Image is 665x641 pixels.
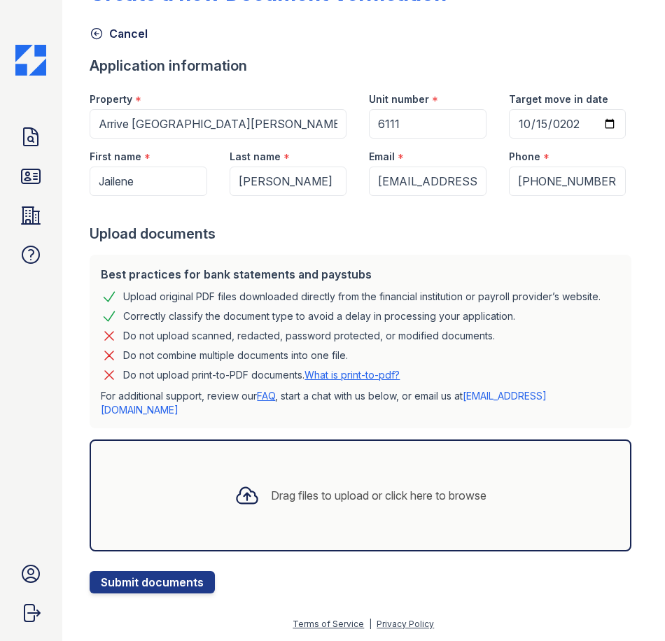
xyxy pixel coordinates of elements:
[123,347,348,364] div: Do not combine multiple documents into one file.
[90,25,148,42] a: Cancel
[369,92,429,106] label: Unit number
[509,92,608,106] label: Target move in date
[90,56,637,76] div: Application information
[377,619,434,629] a: Privacy Policy
[230,150,281,164] label: Last name
[123,368,400,382] p: Do not upload print-to-PDF documents.
[90,224,637,244] div: Upload documents
[369,150,395,164] label: Email
[304,369,400,381] a: What is print-to-pdf?
[90,150,141,164] label: First name
[101,266,620,283] div: Best practices for bank statements and paystubs
[90,571,215,593] button: Submit documents
[101,389,620,417] p: For additional support, review our , start a chat with us below, or email us at
[369,619,372,629] div: |
[293,619,364,629] a: Terms of Service
[123,288,601,305] div: Upload original PDF files downloaded directly from the financial institution or payroll provider’...
[257,390,275,402] a: FAQ
[509,150,540,164] label: Phone
[90,92,132,106] label: Property
[15,45,46,76] img: CE_Icon_Blue-c292c112584629df590d857e76928e9f676e5b41ef8f769ba2f05ee15b207248.png
[123,327,495,344] div: Do not upload scanned, redacted, password protected, or modified documents.
[123,308,515,325] div: Correctly classify the document type to avoid a delay in processing your application.
[271,487,486,504] div: Drag files to upload or click here to browse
